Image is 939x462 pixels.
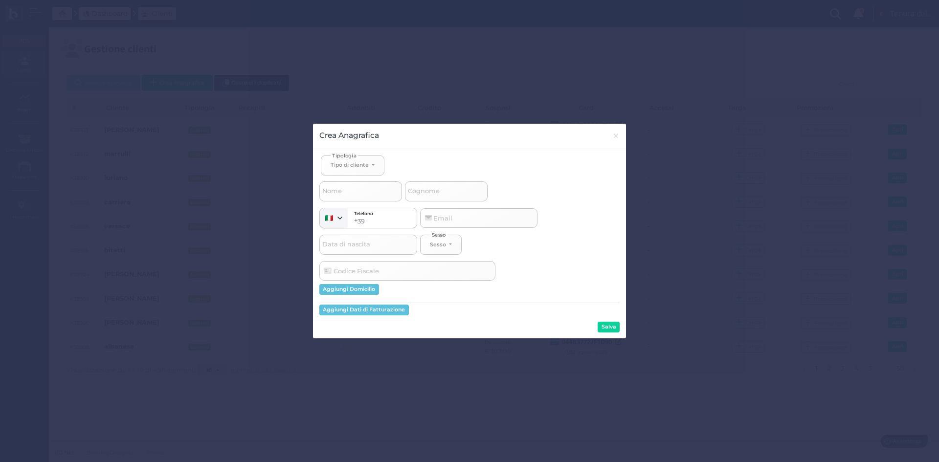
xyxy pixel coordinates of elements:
input: Cognome [405,181,488,201]
input: Data di nascita [319,235,417,254]
span: Tipologia [331,152,358,159]
h4: Crea Anagrafica [319,130,379,141]
div: Sesso [430,241,446,248]
input: Nome [319,181,402,201]
button: Salva [598,322,620,332]
button: Tipo di cliente [321,155,384,176]
span: Nome [321,185,343,198]
button: Select phone number prefix [320,208,348,228]
span: Data di nascita [321,239,372,251]
span: Assistenza [29,8,65,15]
button: Aggiungi Domicilio [319,284,379,295]
div: Tipo di cliente [331,161,369,168]
label: Telefono [354,212,373,216]
span: × [612,130,620,142]
div: Email [424,214,452,222]
span: + [354,218,358,225]
span: Cognome [406,185,441,198]
input: Email [420,208,537,228]
div: Codice Fiscale [322,267,379,275]
span: Sesso [430,231,447,238]
img: it.png [325,215,333,221]
button: Aggiungi Dati di Fatturazione [319,305,409,315]
input: Codice Fiscale [319,261,495,281]
button: Sesso [420,235,462,255]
